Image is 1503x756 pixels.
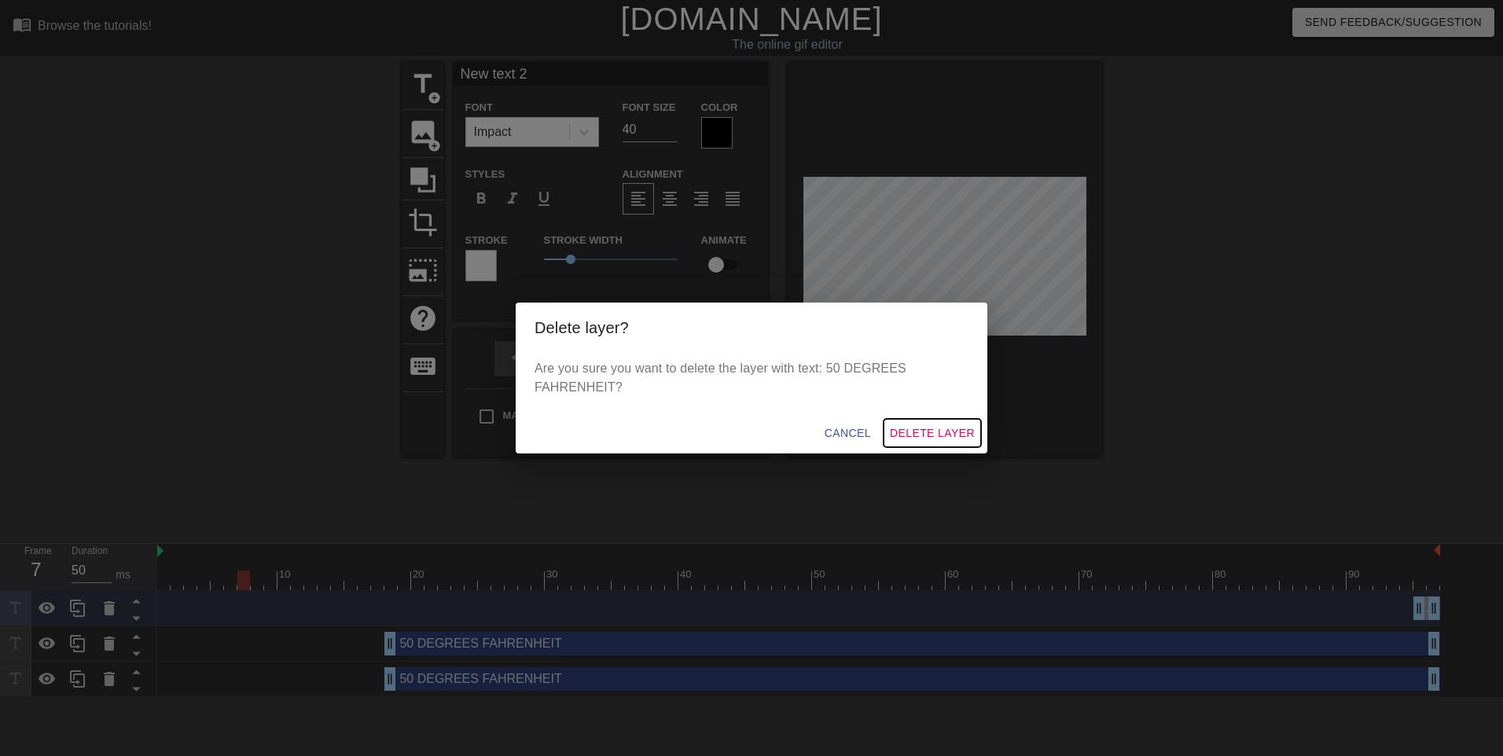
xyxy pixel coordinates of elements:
[818,419,877,448] button: Cancel
[825,424,871,443] span: Cancel
[890,424,975,443] span: Delete Layer
[884,419,981,448] button: Delete Layer
[535,315,968,340] h2: Delete layer?
[535,359,968,397] p: Are you sure you want to delete the layer with text: 50 DEGREES FAHRENHEIT?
